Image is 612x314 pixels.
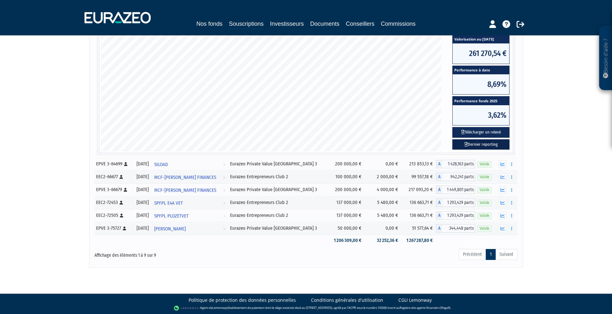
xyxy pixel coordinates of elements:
a: Commissions [381,19,416,28]
a: Nos fonds [196,19,222,28]
span: 3,62% [453,105,509,125]
div: EEC2-72453 [96,199,131,206]
img: 1732889491-logotype_eurazeo_blanc_rvb.png [84,12,151,23]
span: 1 428,163 parts [442,160,475,168]
span: A [436,199,442,207]
div: EPVE 3-64699 [96,161,131,167]
span: 1 293,429 parts [442,211,475,220]
span: Performance fonds 2025 [453,97,509,105]
td: 0,00 € [365,222,401,235]
div: - Agent de (établissement de paiement dont le siège social est situé au [STREET_ADDRESS], agréé p... [6,305,606,311]
span: Valide [477,200,492,206]
div: A - Eurazeo Entrepreneurs Club 2 [436,211,475,220]
a: Registre des agents financiers (Regafi) [400,306,450,310]
div: [DATE] [136,212,149,219]
span: Valide [477,213,492,219]
span: Valide [477,174,492,180]
span: Performance à date [453,66,509,75]
div: [DATE] [136,199,149,206]
a: Conditions générales d'utilisation [311,297,383,303]
i: Voir l'investisseur [223,223,225,235]
td: 99 557,18 € [401,171,436,183]
div: EPVE 3-75727 [96,225,131,232]
i: [Français] Personne physique [124,188,127,192]
a: [PERSON_NAME] [152,222,228,235]
div: EPVE 3-66679 [96,186,131,193]
td: 100 000,00 € [328,171,365,183]
td: 0,00 € [365,158,401,171]
a: Souscriptions [229,19,263,29]
td: 4 000,00 € [365,183,401,196]
span: 1 293,429 parts [442,199,475,207]
td: 136 663,71 € [401,209,436,222]
div: Eurazeo Private Value [GEOGRAPHIC_DATA] 3 [230,186,326,193]
div: Eurazeo Private Value [GEOGRAPHIC_DATA] 3 [230,161,326,167]
div: A - Eurazeo Private Value Europe 3 [436,224,475,233]
div: A - Eurazeo Entrepreneurs Club 2 [436,173,475,181]
a: Politique de protection des données personnelles [189,297,296,303]
span: A [436,173,442,181]
div: A - Eurazeo Entrepreneurs Club 2 [436,199,475,207]
a: Dernier reporting [452,139,510,150]
span: 261 270,54 € [453,43,509,63]
td: 32 252,36 € [365,235,401,246]
div: Eurazeo Entrepreneurs Club 2 [230,212,326,219]
a: 1 [486,249,496,260]
a: MCF-[PERSON_NAME] FINANCES [152,171,228,183]
div: [DATE] [136,161,149,167]
span: Valorisation au [DATE] [453,35,509,44]
td: 137 000,00 € [328,209,365,222]
span: A [436,211,442,220]
td: 1 206 309,00 € [328,235,365,246]
img: logo-lemonway.png [174,305,199,311]
i: [Français] Personne physique [123,226,126,230]
td: 5 480,00 € [365,209,401,222]
span: MCF-[PERSON_NAME] FINANCES [154,171,216,183]
span: SPFPL PLOZETVET [154,210,189,222]
span: 1 449,801 parts [442,186,475,194]
div: Affichage des éléments 1 à 9 sur 9 [94,248,265,259]
span: [PERSON_NAME] [154,223,186,235]
div: EEC2-72505 [96,212,131,219]
span: SILOAD [154,159,168,171]
td: 5 480,00 € [365,196,401,209]
td: 2 000,00 € [365,171,401,183]
td: 137 000,00 € [328,196,365,209]
a: SILOAD [152,158,228,171]
div: A - Eurazeo Private Value Europe 3 [436,186,475,194]
span: A [436,186,442,194]
td: 217 093,20 € [401,183,436,196]
td: 200 000,00 € [328,183,365,196]
div: Eurazeo Private Value [GEOGRAPHIC_DATA] 3 [230,225,326,232]
span: SPFPL E4A VET [154,197,183,209]
i: [Français] Personne physique [124,162,128,166]
i: Voir l'investisseur [223,159,225,171]
a: MCF-[PERSON_NAME] FINANCES [152,183,228,196]
td: 50 000,00 € [328,222,365,235]
a: Investisseurs [270,19,304,28]
td: 1 267 287,80 € [401,235,436,246]
i: Voir l'investisseur [223,197,225,209]
a: SPFPL PLOZETVET [152,209,228,222]
span: MCF-[PERSON_NAME] FINANCES [154,184,216,196]
td: 213 853,13 € [401,158,436,171]
div: [DATE] [136,173,149,180]
i: Voir l'investisseur [223,210,225,222]
p: Besoin d'aide ? [602,29,609,87]
a: CGU Lemonway [398,297,432,303]
div: EEC2-66677 [96,173,131,180]
i: Voir l'investisseur [223,184,225,196]
td: 51 577,64 € [401,222,436,235]
div: [DATE] [136,225,149,232]
i: [Français] Personne physique [120,201,123,205]
td: 200 000,00 € [328,158,365,171]
i: [Français] Personne physique [120,214,123,217]
i: Voir l'investisseur [223,171,225,183]
i: [Français] Personne physique [120,175,123,179]
span: 8,69% [453,74,509,94]
div: A - Eurazeo Private Value Europe 3 [436,160,475,168]
button: Télécharger un relevé [452,127,510,138]
td: 136 663,71 € [401,196,436,209]
a: Lemonway [212,306,227,310]
div: Eurazeo Entrepreneurs Club 2 [230,199,326,206]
